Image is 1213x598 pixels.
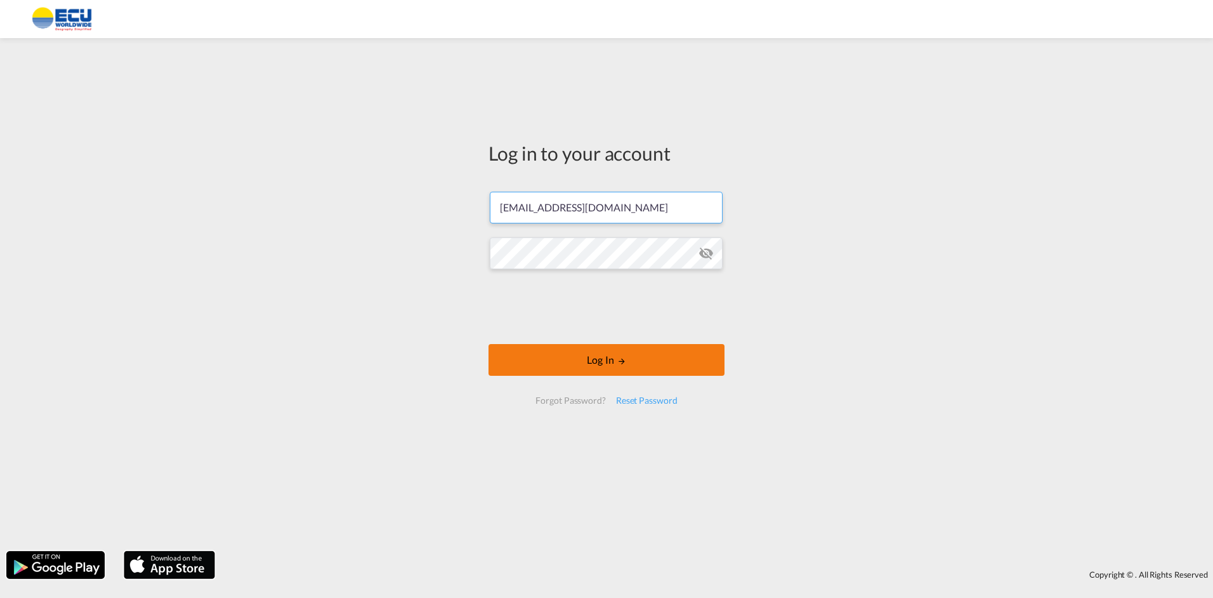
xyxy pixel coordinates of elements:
[488,140,725,166] div: Log in to your account
[611,389,683,412] div: Reset Password
[5,550,106,580] img: google.png
[530,389,610,412] div: Forgot Password?
[698,246,714,261] md-icon: icon-eye-off
[221,564,1213,585] div: Copyright © . All Rights Reserved
[510,282,703,331] iframe: reCAPTCHA
[488,344,725,376] button: LOGIN
[490,192,723,223] input: Enter email/phone number
[19,5,105,34] img: 6cccb1402a9411edb762cf9624ab9cda.png
[122,550,216,580] img: apple.png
